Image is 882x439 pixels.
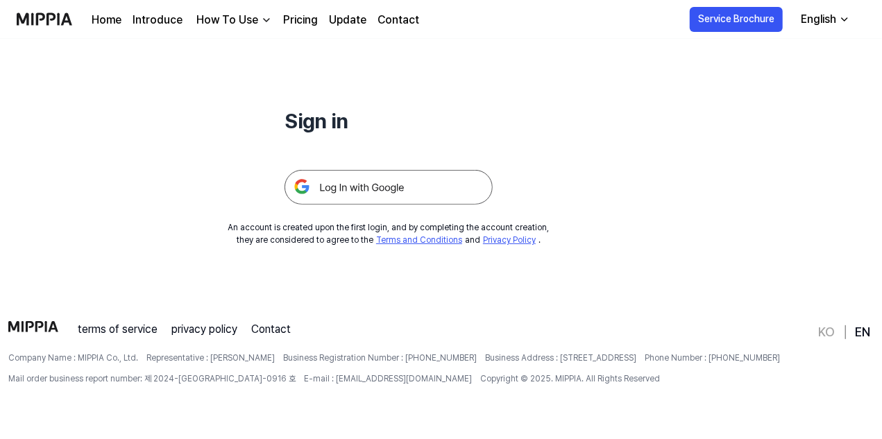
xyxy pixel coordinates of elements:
[483,235,536,245] a: Privacy Policy
[8,372,296,385] span: Mail order business report number: 제 2024-[GEOGRAPHIC_DATA]-0916 호
[485,352,636,364] span: Business Address : [STREET_ADDRESS]
[690,7,783,32] button: Service Brochure
[818,324,835,341] a: KO
[856,324,871,341] a: EN
[171,321,237,338] a: privacy policy
[194,12,272,28] button: How To Use
[480,372,660,385] span: Copyright © 2025. MIPPIA. All Rights Reserved
[251,321,291,338] a: Contact
[133,12,183,28] a: Introduce
[146,352,275,364] span: Representative : [PERSON_NAME]
[194,12,261,28] div: How To Use
[8,352,138,364] span: Company Name : MIPPIA Co., Ltd.
[790,6,858,33] button: English
[329,12,366,28] a: Update
[285,105,493,137] h1: Sign in
[261,15,272,26] img: down
[645,352,780,364] span: Phone Number : [PHONE_NUMBER]
[798,11,839,28] div: English
[283,12,318,28] a: Pricing
[228,221,550,246] div: An account is created upon the first login, and by completing the account creation, they are cons...
[78,321,158,338] a: terms of service
[285,170,493,205] img: 구글 로그인 버튼
[283,352,477,364] span: Business Registration Number : [PHONE_NUMBER]
[8,321,58,332] img: logo
[378,12,419,28] a: Contact
[304,372,472,385] span: E-mail : [EMAIL_ADDRESS][DOMAIN_NAME]
[92,12,121,28] a: Home
[376,235,462,245] a: Terms and Conditions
